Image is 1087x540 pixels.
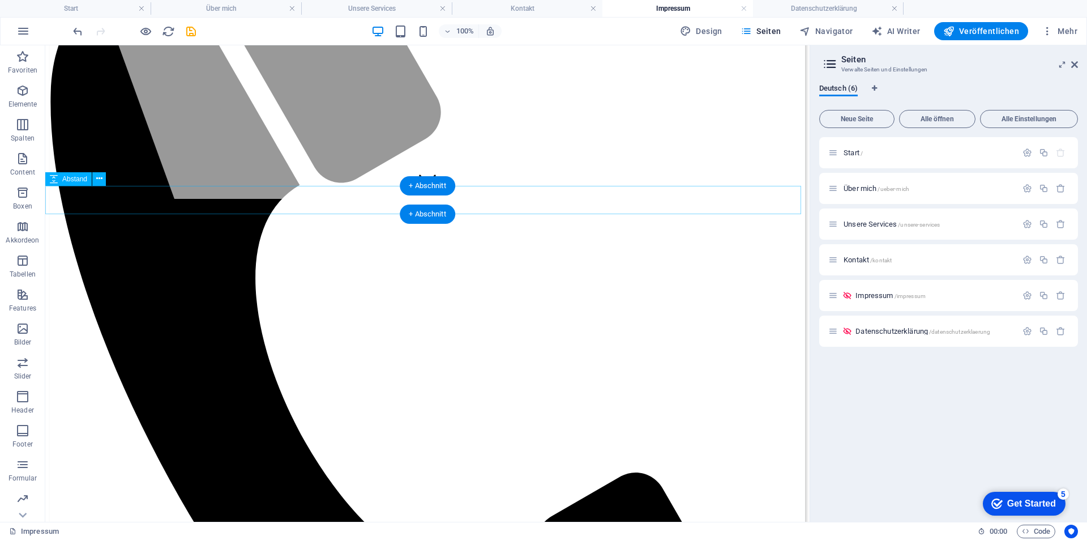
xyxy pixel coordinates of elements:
span: Neue Seite [824,116,889,122]
div: Duplizieren [1039,184,1049,193]
div: Entfernen [1056,184,1065,193]
p: Footer [12,440,33,449]
i: Save (Ctrl+S) [185,25,198,38]
span: Veröffentlichen [943,25,1019,37]
button: Veröffentlichen [934,22,1028,40]
div: + Abschnitt [400,205,455,224]
button: Neue Seite [819,110,895,128]
div: Entfernen [1056,326,1065,336]
h3: Verwalte Seiten und Einstellungen [841,65,1055,75]
h6: 100% [456,24,474,38]
div: Design (Strg+Alt+Y) [675,22,727,40]
p: Slider [14,372,32,381]
button: Alle Einstellungen [980,110,1078,128]
h4: Datenschutzerklärung [753,2,904,15]
span: Klick, um Seite zu öffnen [844,184,909,193]
button: Mehr [1037,22,1082,40]
span: Mehr [1042,25,1077,37]
div: Impressum/impressum [852,292,1017,299]
span: Deutsch (6) [819,82,858,97]
button: 100% [439,24,479,38]
span: Klick, um Seite zu öffnen [844,148,863,157]
div: Duplizieren [1039,148,1049,158]
h4: Impressum [602,2,753,15]
button: Alle öffnen [899,110,975,128]
button: Usercentrics [1064,525,1078,538]
i: Rückgängig: Abstand ändern (Strg+Z) [71,25,84,38]
span: /unsere-services [898,222,940,228]
a: Klick, um Auswahl aufzuheben. Doppelklick öffnet Seitenverwaltung [9,525,59,538]
div: + Abschnitt [400,176,455,195]
span: Code [1022,525,1050,538]
div: Einstellungen [1022,291,1032,300]
span: Impressum [855,291,926,300]
div: Einstellungen [1022,184,1032,193]
div: Duplizieren [1039,219,1049,229]
div: Einstellungen [1022,255,1032,265]
div: Duplizieren [1039,326,1049,336]
div: Sprachen-Tabs [819,84,1078,105]
span: Klick, um Seite zu öffnen [844,220,940,228]
div: 5 [84,2,95,14]
span: Design [680,25,722,37]
div: Entfernen [1056,291,1065,300]
i: Seite neu laden [162,25,175,38]
i: Bei Größenänderung Zoomstufe automatisch an das gewählte Gerät anpassen. [485,26,495,36]
span: Klick, um Seite zu öffnen [844,256,892,264]
div: Unsere Services/unsere-services [840,220,1017,228]
h4: Über mich [151,2,301,15]
span: /datenschutzerklaerung [929,329,990,335]
button: undo [71,24,84,38]
p: Features [9,304,36,313]
span: /impressum [895,293,926,299]
div: Entfernen [1056,255,1065,265]
span: Navigator [799,25,853,37]
div: Duplizieren [1039,255,1049,265]
div: Datenschutzerklärung/datenschutzerklaerung [852,328,1017,335]
span: Seiten [741,25,781,37]
button: Navigator [795,22,858,40]
div: Die Startseite kann nicht gelöscht werden [1056,148,1065,158]
h6: Session-Zeit [978,525,1008,538]
button: save [184,24,198,38]
span: : [998,527,999,535]
p: Spalten [11,134,35,143]
p: Content [10,168,35,177]
span: Alle Einstellungen [985,116,1073,122]
span: /kontakt [870,257,892,263]
button: Seiten [736,22,786,40]
button: Klicke hier, um den Vorschau-Modus zu verlassen [139,24,152,38]
span: Abstand [62,176,87,182]
div: Entfernen [1056,219,1065,229]
h2: Seiten [841,54,1078,65]
p: Marketing [7,508,38,517]
span: AI Writer [871,25,921,37]
span: Klick, um Seite zu öffnen [855,327,990,335]
span: / [861,150,863,156]
p: Formular [8,474,37,483]
button: Code [1017,525,1055,538]
div: Einstellungen [1022,148,1032,158]
button: Design [675,22,727,40]
p: Elemente [8,100,37,109]
button: AI Writer [867,22,925,40]
div: Einstellungen [1022,219,1032,229]
p: Akkordeon [6,236,39,245]
div: Einstellungen [1022,326,1032,336]
p: Tabellen [10,270,36,279]
span: /ueber-mich [878,186,909,192]
div: Kontakt/kontakt [840,256,1017,263]
p: Bilder [14,338,32,347]
div: Get Started [33,12,82,23]
p: Favoriten [8,66,37,75]
span: Alle öffnen [904,116,970,122]
div: Duplizieren [1039,291,1049,300]
div: Über mich/ueber-mich [840,185,1017,192]
h4: Unsere Services [301,2,452,15]
h4: Kontakt [452,2,602,15]
span: 00 00 [990,525,1007,538]
button: reload [161,24,175,38]
div: Get Started 5 items remaining, 0% complete [9,6,92,29]
div: Start/ [840,149,1017,156]
p: Boxen [13,202,32,211]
